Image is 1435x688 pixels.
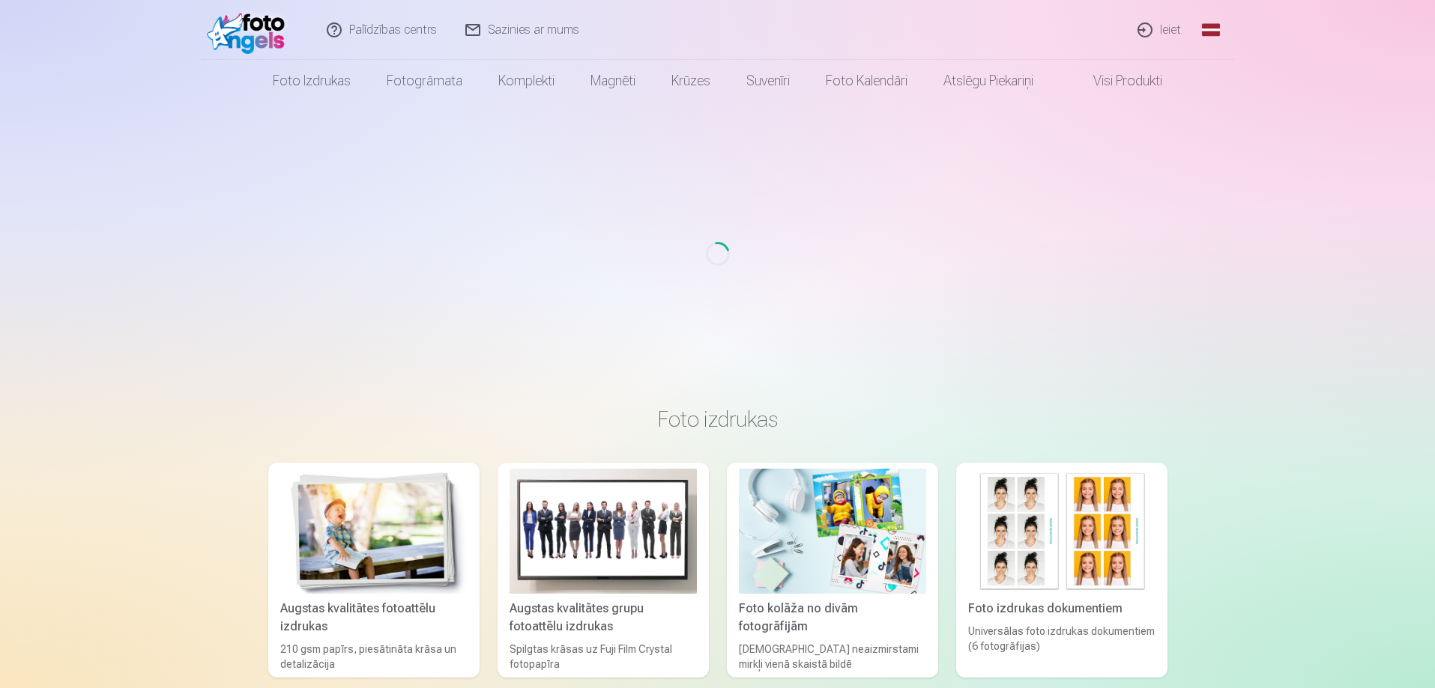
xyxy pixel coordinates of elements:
div: Foto kolāža no divām fotogrāfijām [733,600,932,636]
div: [DEMOGRAPHIC_DATA] neaizmirstami mirkļi vienā skaistā bildē [733,642,932,672]
img: Augstas kvalitātes grupu fotoattēlu izdrukas [510,469,697,594]
a: Krūzes [653,60,728,102]
div: Foto izdrukas dokumentiem [962,600,1161,618]
a: Augstas kvalitātes grupu fotoattēlu izdrukasAugstas kvalitātes grupu fotoattēlu izdrukasSpilgtas ... [498,463,709,678]
a: Foto izdrukas dokumentiemFoto izdrukas dokumentiemUniversālas foto izdrukas dokumentiem (6 fotogr... [956,463,1167,678]
img: /fa1 [207,6,293,54]
a: Visi produkti [1051,60,1180,102]
a: Foto kolāža no divām fotogrāfijāmFoto kolāža no divām fotogrāfijām[DEMOGRAPHIC_DATA] neaizmirstam... [727,463,938,678]
a: Augstas kvalitātes fotoattēlu izdrukasAugstas kvalitātes fotoattēlu izdrukas210 gsm papīrs, piesā... [268,463,480,678]
div: Spilgtas krāsas uz Fuji Film Crystal fotopapīra [504,642,703,672]
a: Fotogrāmata [369,60,480,102]
a: Foto kalendāri [808,60,925,102]
h3: Foto izdrukas [280,406,1155,433]
div: Augstas kvalitātes fotoattēlu izdrukas [274,600,474,636]
div: Universālas foto izdrukas dokumentiem (6 fotogrāfijas) [962,624,1161,672]
img: Augstas kvalitātes fotoattēlu izdrukas [280,469,468,594]
a: Komplekti [480,60,573,102]
img: Foto kolāža no divām fotogrāfijām [739,469,926,594]
div: 210 gsm papīrs, piesātināta krāsa un detalizācija [274,642,474,672]
a: Foto izdrukas [255,60,369,102]
div: Augstas kvalitātes grupu fotoattēlu izdrukas [504,600,703,636]
a: Suvenīri [728,60,808,102]
img: Foto izdrukas dokumentiem [968,469,1155,594]
a: Magnēti [573,60,653,102]
a: Atslēgu piekariņi [925,60,1051,102]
